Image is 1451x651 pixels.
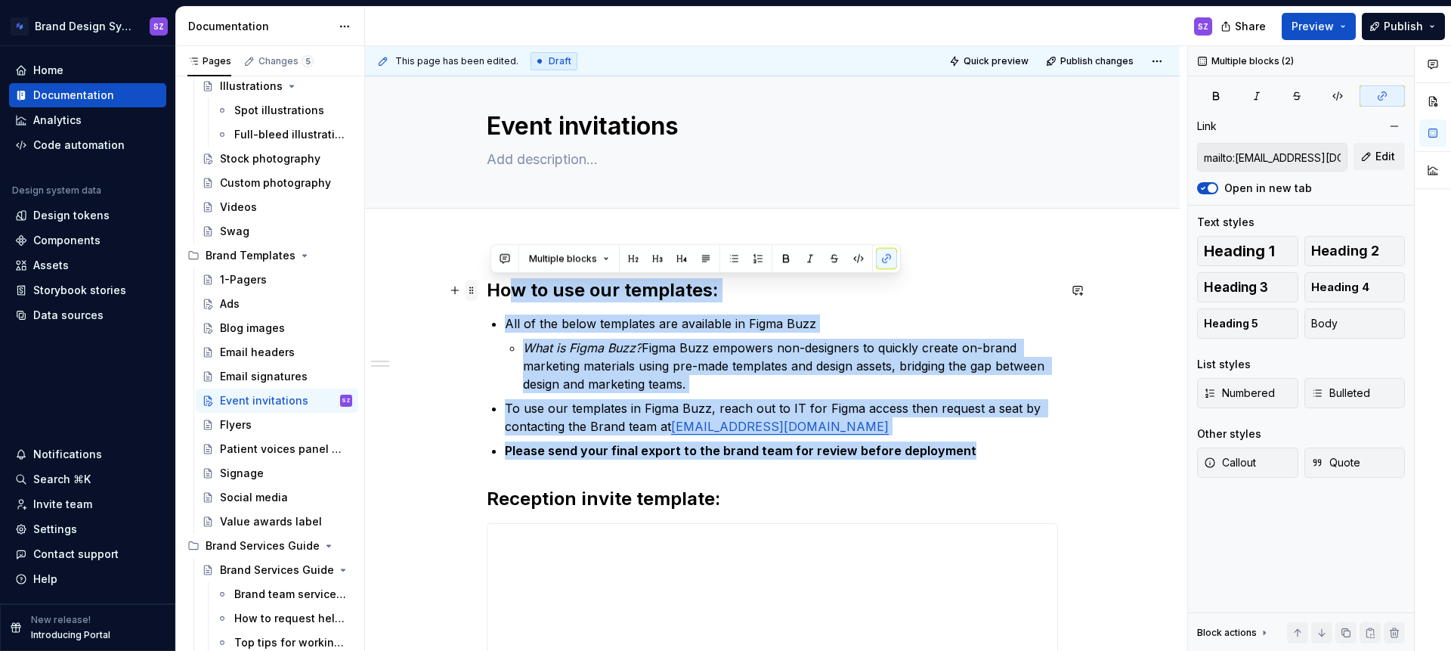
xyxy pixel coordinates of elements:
div: 1-Pagers [220,272,267,287]
div: Notifications [33,447,102,462]
a: Patient voices panel headshot [196,437,358,461]
div: Contact support [33,547,119,562]
a: Event invitationsSZ [196,389,358,413]
label: Open in new tab [1224,181,1312,196]
div: Design system data [12,184,101,197]
a: Settings [9,517,166,541]
div: Block actions [1197,622,1270,643]
h2: Reception invite template: [487,487,1058,511]
button: Quote [1304,448,1406,478]
div: Videos [220,200,257,215]
div: Brand team services and self-service tools [234,587,349,602]
div: Email signatures [220,369,308,384]
a: Design tokens [9,203,166,228]
a: Blog images [196,316,358,340]
a: Custom photography [196,171,358,195]
a: Storybook stories [9,278,166,302]
button: Heading 4 [1304,272,1406,302]
div: Changes [258,55,314,67]
div: Invite team [33,497,92,512]
span: Callout [1204,455,1256,470]
div: Swag [220,224,249,239]
div: Brand Design System [35,19,131,34]
div: Flyers [220,417,252,432]
span: Heading 4 [1311,280,1369,295]
a: 1-Pagers [196,268,358,292]
div: Social media [220,490,288,505]
a: Swag [196,219,358,243]
span: Quick preview [964,55,1029,67]
div: Assets [33,258,69,273]
div: How to request help from the Brand team [234,611,349,626]
p: To use our templates in Figma Buzz, reach out to IT for Figma access then request a seat by conta... [505,399,1058,436]
div: Brand Templates [181,243,358,268]
div: Custom photography [220,175,331,191]
button: Heading 1 [1197,236,1298,266]
strong: Please send your final export to the brand team for review before deployment [505,443,976,458]
a: Invite team [9,492,166,516]
button: Edit [1354,143,1405,170]
p: New release! [31,614,91,626]
a: Brand Services Guide [196,558,358,582]
span: Preview [1292,19,1334,34]
div: Ads [220,296,240,312]
div: Analytics [33,113,82,128]
a: Stock photography [196,147,358,171]
div: Documentation [188,19,331,34]
h2: How to use our templates: [487,278,1058,302]
div: Spot illustrations [234,103,324,118]
span: Bulleted [1311,386,1370,401]
a: Signage [196,461,358,485]
div: Help [33,572,57,587]
a: Documentation [9,83,166,107]
div: List styles [1197,357,1251,372]
div: Top tips for working with the Brand team [234,635,349,650]
span: Heading 3 [1204,280,1268,295]
div: Value awards label [220,514,322,529]
div: Blog images [220,321,285,336]
div: Patient voices panel headshot [220,442,345,457]
a: Social media [196,485,358,510]
button: Heading 3 [1197,272,1298,302]
a: Ads [196,292,358,316]
p: Figma Buzz empowers non-designers to quickly create on-brand marketing materials using pre-made t... [523,339,1058,393]
p: Introducing Portal [31,629,110,641]
div: Block actions [1197,627,1257,639]
span: Heading 2 [1311,243,1379,259]
span: Heading 1 [1204,243,1275,259]
button: Publish changes [1041,51,1140,72]
div: Brand Services Guide [220,563,334,578]
div: Storybook stories [33,283,126,298]
div: Brand Services Guide [181,534,358,558]
a: Data sources [9,303,166,327]
button: Heading 5 [1197,308,1298,339]
button: Body [1304,308,1406,339]
span: Publish changes [1060,55,1134,67]
span: Heading 5 [1204,316,1258,331]
div: Stock photography [220,151,320,166]
a: Analytics [9,108,166,132]
button: Preview [1282,13,1356,40]
button: Bulleted [1304,378,1406,408]
em: What is Figma Buzz? [523,340,642,355]
div: SZ [153,20,164,33]
a: Assets [9,253,166,277]
div: Code automation [33,138,125,153]
div: Search ⌘K [33,472,91,487]
a: Components [9,228,166,253]
a: How to request help from the Brand team [210,606,358,631]
div: Pages [187,55,231,67]
button: Callout [1197,448,1298,478]
span: This page has been edited. [395,55,518,67]
a: [EMAIL_ADDRESS][DOMAIN_NAME] [671,419,889,434]
div: Brand Services Guide [206,538,320,553]
div: Signage [220,466,264,481]
p: All of the below templates are available in Figma Buzz [505,315,1058,333]
button: Brand Design SystemSZ [3,10,172,42]
div: Text styles [1197,215,1255,230]
span: Body [1311,316,1338,331]
div: Email headers [220,345,295,360]
span: Numbered [1204,386,1275,401]
a: Full-bleed illustrations [210,122,358,147]
textarea: Event invitations [484,108,1055,144]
